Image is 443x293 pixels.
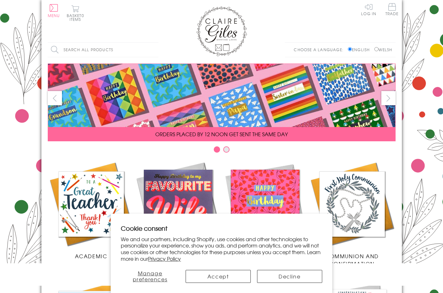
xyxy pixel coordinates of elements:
span: Menu [48,13,60,18]
span: Manage preferences [133,269,168,283]
input: Welsh [374,47,378,51]
span: Communion and Confirmation [325,252,379,267]
button: Basket0 items [67,5,84,21]
a: Trade [385,3,399,17]
span: Trade [385,3,399,15]
span: 0 items [70,13,84,22]
button: next [381,91,396,105]
h2: Cookie consent [121,224,322,233]
div: Carousel Pagination [48,146,396,156]
button: Decline [257,270,322,283]
button: Carousel Page 2 [223,146,230,153]
label: English [348,47,373,52]
a: Privacy Policy [148,255,181,262]
a: Academic [48,161,135,260]
input: English [348,47,352,51]
p: We and our partners, including Shopify, use cookies and other technologies to personalize your ex... [121,236,322,262]
button: Manage preferences [121,270,179,283]
label: Welsh [374,47,392,52]
a: Communion and Confirmation [309,161,396,267]
a: New Releases [135,161,222,260]
img: Claire Giles Greetings Cards [196,6,247,56]
span: Academic [75,252,108,260]
input: Search [152,43,158,57]
input: Search all products [48,43,158,57]
button: Carousel Page 1 (Current Slide) [214,146,220,153]
button: prev [48,91,62,105]
button: Accept [186,270,251,283]
a: Birthdays [222,161,309,260]
p: Choose a language: [294,47,347,52]
a: Log In [361,3,376,15]
button: Menu [48,4,60,17]
span: ORDERS PLACED BY 12 NOON GET SENT THE SAME DAY [155,130,288,138]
